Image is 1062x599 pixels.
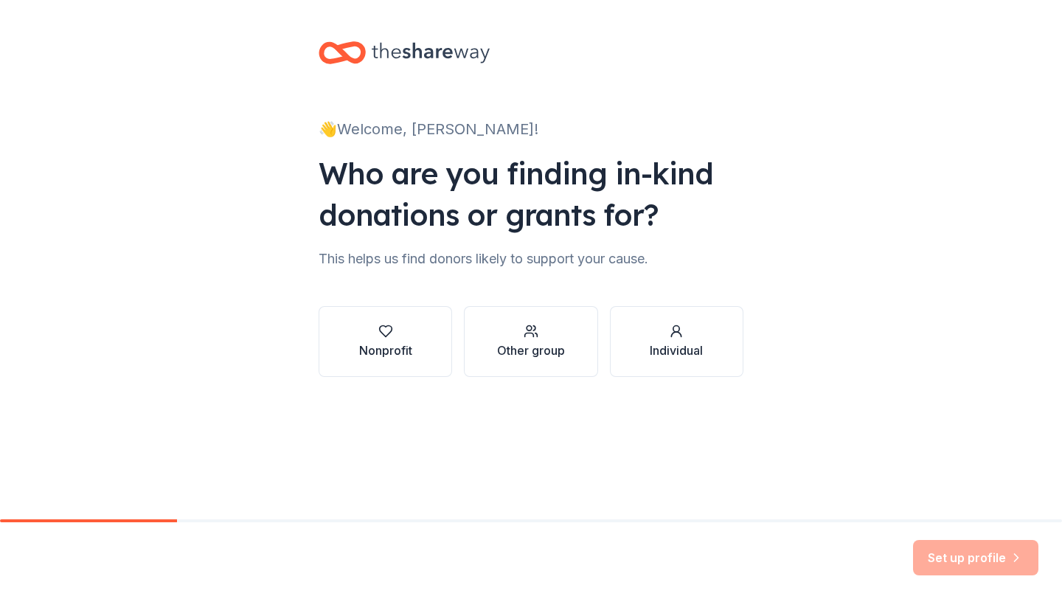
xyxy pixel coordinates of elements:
button: Individual [610,306,743,377]
div: This helps us find donors likely to support your cause. [319,247,743,271]
div: Individual [650,342,703,359]
button: Other group [464,306,597,377]
div: Who are you finding in-kind donations or grants for? [319,153,743,235]
div: Other group [497,342,565,359]
div: Nonprofit [359,342,412,359]
button: Nonprofit [319,306,452,377]
div: 👋 Welcome, [PERSON_NAME]! [319,117,743,141]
